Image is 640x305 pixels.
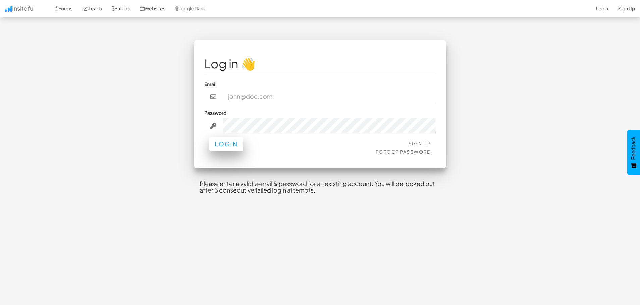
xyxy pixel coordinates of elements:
span: Feedback [631,136,637,160]
button: Feedback - Show survey [627,130,640,175]
h1: Log in 👋 [204,57,436,70]
a: Forgot Password [376,149,431,155]
button: Login [209,137,243,151]
img: icon.png [5,6,12,12]
a: Sign Up [409,140,431,146]
label: Email [204,81,217,87]
h4: Please enter a valid e-mail & password for an existing account. You will be locked out after 5 co... [194,175,446,199]
input: john@doe.com [223,89,436,104]
label: Password [204,109,226,116]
